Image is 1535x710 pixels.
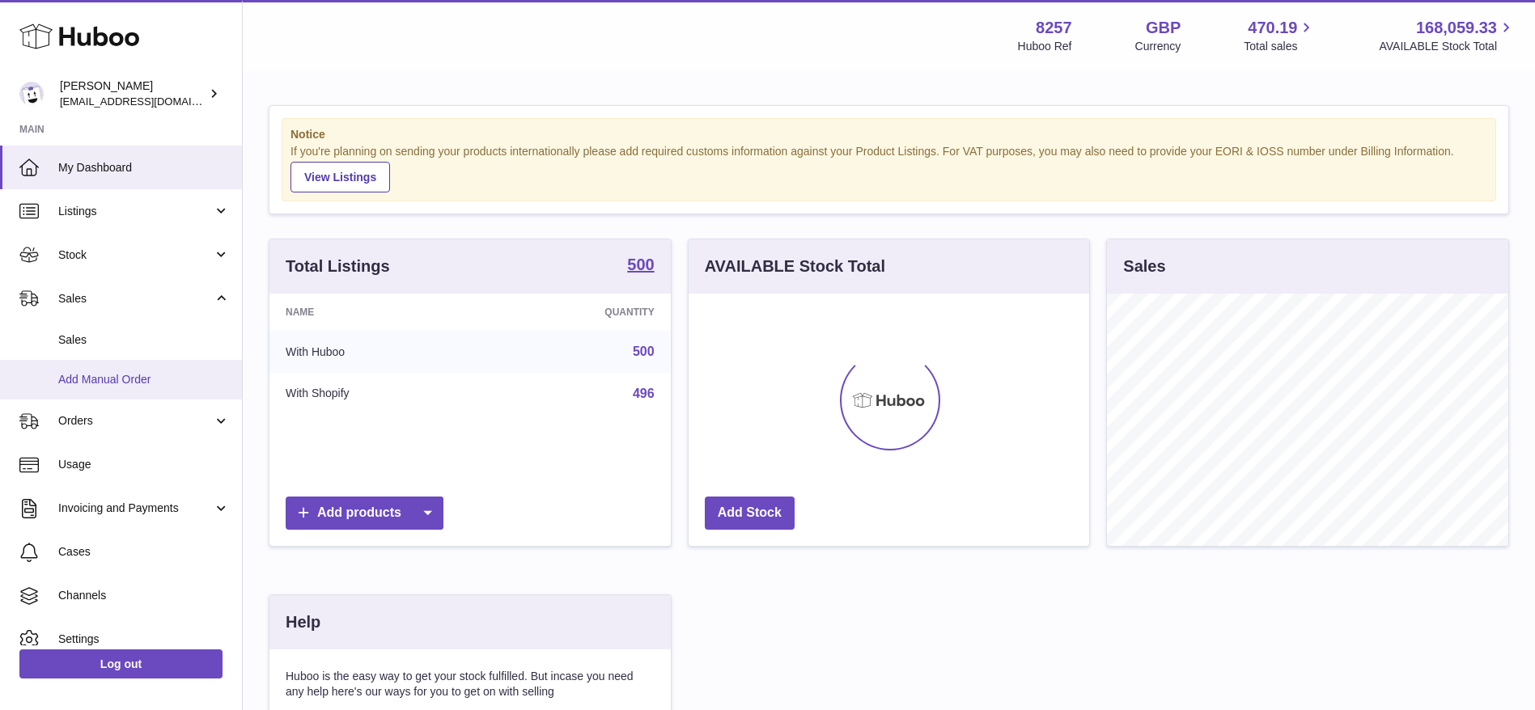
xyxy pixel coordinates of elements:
[58,160,230,175] span: My Dashboard
[58,332,230,348] span: Sales
[58,632,230,647] span: Settings
[627,256,654,276] a: 500
[269,294,486,331] th: Name
[269,331,486,373] td: With Huboo
[1248,17,1297,39] span: 470.19
[58,372,230,387] span: Add Manual Order
[633,344,655,358] a: 500
[290,144,1487,192] div: If you're planning on sending your products internationally please add required customs informati...
[19,649,223,678] a: Log out
[286,256,390,277] h3: Total Listings
[290,127,1487,142] strong: Notice
[1244,39,1316,54] span: Total sales
[286,669,655,699] p: Huboo is the easy way to get your stock fulfilled. But incase you need any help here's our ways f...
[1244,17,1316,54] a: 470.19 Total sales
[60,78,206,109] div: [PERSON_NAME]
[290,162,390,192] a: View Listings
[58,588,230,603] span: Channels
[486,294,670,331] th: Quantity
[58,544,230,560] span: Cases
[633,387,655,400] a: 496
[1146,17,1181,39] strong: GBP
[58,247,213,263] span: Stock
[705,256,885,277] h3: AVAILABLE Stock Total
[627,256,654,273] strong: 500
[58,413,213,429] span: Orders
[58,291,213,306] span: Sales
[1036,17,1072,39] strong: 8257
[60,95,238,108] span: [EMAIL_ADDRESS][DOMAIN_NAME]
[58,501,213,516] span: Invoicing and Payments
[286,611,320,633] h3: Help
[1379,39,1516,54] span: AVAILABLE Stock Total
[1135,39,1181,54] div: Currency
[269,373,486,415] td: With Shopify
[58,204,213,219] span: Listings
[1018,39,1072,54] div: Huboo Ref
[705,497,795,530] a: Add Stock
[286,497,443,530] a: Add products
[58,457,230,472] span: Usage
[1416,17,1497,39] span: 168,059.33
[19,82,44,106] img: internalAdmin-8257@internal.huboo.com
[1379,17,1516,54] a: 168,059.33 AVAILABLE Stock Total
[1123,256,1165,277] h3: Sales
